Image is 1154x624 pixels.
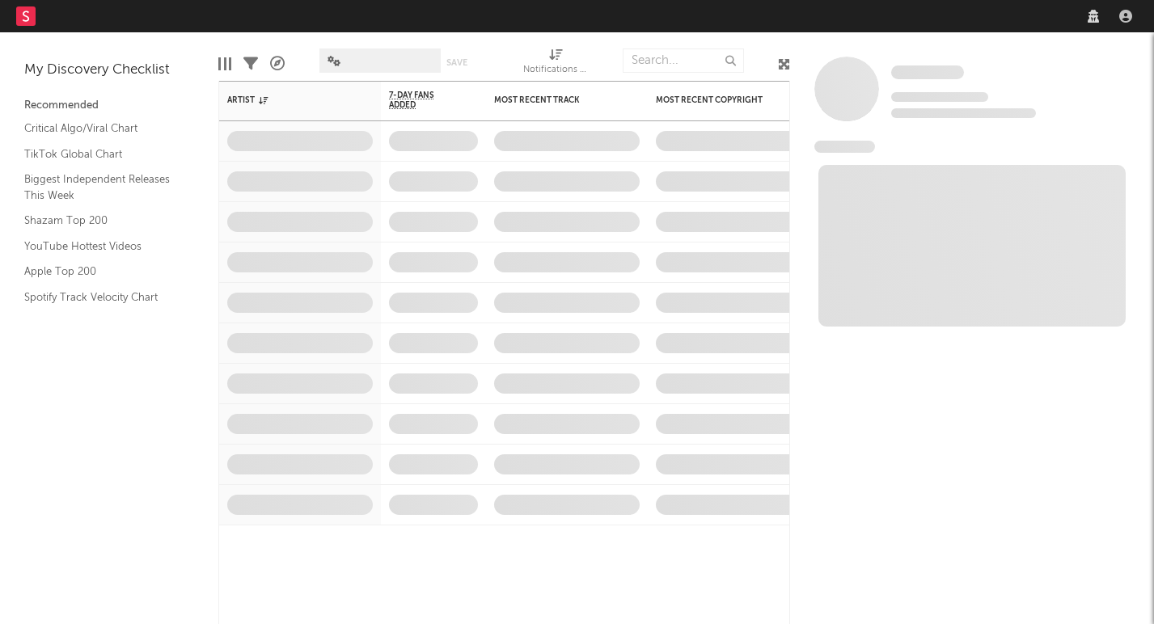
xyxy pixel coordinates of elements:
div: A&R Pipeline [270,40,285,87]
a: Critical Algo/Viral Chart [24,120,178,137]
div: Notifications (Artist) [523,40,588,87]
a: Shazam Top 200 [24,212,178,230]
div: Edit Columns [218,40,231,87]
a: Biggest Independent Releases This Week [24,171,178,204]
div: Artist [227,95,349,105]
button: Save [446,58,467,67]
div: Notifications (Artist) [523,61,588,80]
div: Filters [243,40,258,87]
div: My Discovery Checklist [24,61,194,80]
a: Spotify Track Velocity Chart [24,289,178,306]
span: 7-Day Fans Added [389,91,454,110]
span: Some Artist [891,65,964,79]
a: Apple Top 200 [24,263,178,280]
div: Most Recent Track [494,95,615,105]
a: Recommended For You [24,314,178,331]
div: Most Recent Copyright [656,95,777,105]
span: News Feed [814,141,875,153]
span: 0 fans last week [891,108,1036,118]
div: Recommended [24,96,194,116]
input: Search... [623,48,744,73]
span: Tracking Since: [DATE] [891,92,988,102]
a: Some Artist [891,65,964,81]
a: YouTube Hottest Videos [24,238,178,255]
a: TikTok Global Chart [24,145,178,163]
